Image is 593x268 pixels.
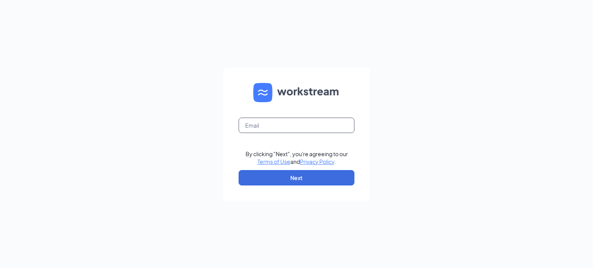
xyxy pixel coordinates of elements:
[258,158,290,165] a: Terms of Use
[253,83,340,102] img: WS logo and Workstream text
[246,150,348,165] div: By clicking "Next", you're agreeing to our and .
[239,170,354,185] button: Next
[239,118,354,133] input: Email
[300,158,334,165] a: Privacy Policy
